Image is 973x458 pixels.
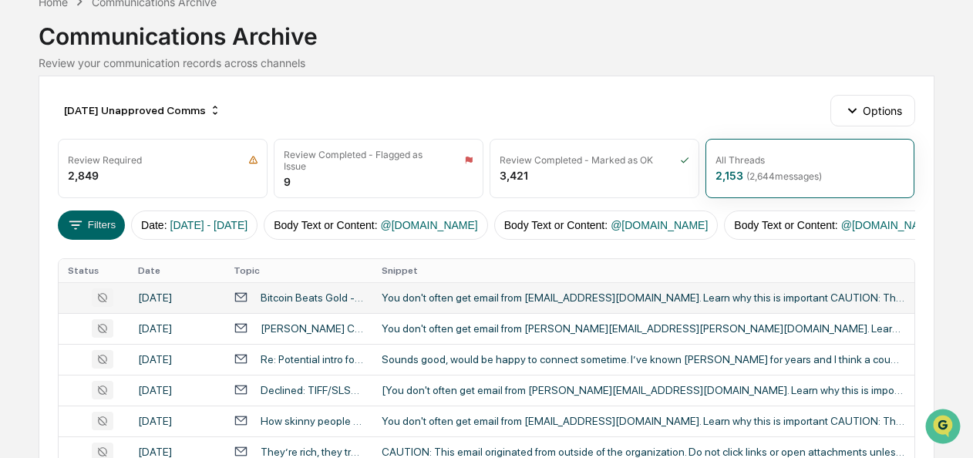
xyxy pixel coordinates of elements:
span: Pylon [153,261,187,272]
div: 2,153 [715,169,822,182]
iframe: Open customer support [924,407,965,449]
button: Body Text or Content:@[DOMAIN_NAME] [724,210,948,240]
button: Date:[DATE] - [DATE] [131,210,258,240]
span: Preclearance [31,194,99,209]
div: 2,849 [68,169,99,182]
button: Body Text or Content:@[DOMAIN_NAME] [264,210,488,240]
div: 🖐️ [15,195,28,207]
div: Communications Archive [39,10,934,50]
div: Review your communication records across channels [39,56,934,69]
p: How can we help? [15,32,281,56]
a: 🗄️Attestations [106,187,197,215]
span: @[DOMAIN_NAME] [381,219,478,231]
span: ( 2,644 messages) [746,170,822,182]
th: Date [129,259,224,282]
img: icon [248,155,258,165]
th: Topic [224,259,372,282]
img: icon [464,155,473,165]
span: @[DOMAIN_NAME] [841,219,938,231]
div: [DATE] [138,291,215,304]
div: Review Completed - Flagged as Issue [284,149,445,172]
div: You don't often get email from [EMAIL_ADDRESS][DOMAIN_NAME]. Learn why this is important CAUTION:... [382,291,905,304]
div: [DATE] [138,322,215,335]
div: Bitcoin Beats Gold - But This Coin Could Beat Them Both [261,291,363,304]
a: Powered byPylon [109,260,187,272]
button: Filters [58,210,125,240]
div: 🗄️ [112,195,124,207]
div: Review Completed - Marked as OK [500,154,653,166]
button: Body Text or Content:@[DOMAIN_NAME] [494,210,719,240]
a: 🖐️Preclearance [9,187,106,215]
div: [DATE] [138,353,215,365]
div: Declined: TIFF/SLSO: Private Markets [261,384,363,396]
th: Status [59,259,128,282]
div: [You don't often get email from [PERSON_NAME][EMAIL_ADDRESS][DOMAIN_NAME]. Learn why this is impo... [382,384,905,396]
div: How skinny people eat carbs (learn the trick) [261,415,363,427]
span: @[DOMAIN_NAME] [611,219,708,231]
th: Snippet [372,259,914,282]
div: You don't often get email from [EMAIL_ADDRESS][DOMAIN_NAME]. Learn why this is important CAUTION:... [382,415,905,427]
div: CAUTION: This email originated from outside of the organization. Do not click links or open attac... [382,446,905,458]
div: [DATE] [138,415,215,427]
div: 3,421 [500,169,528,182]
div: [PERSON_NAME] Check out this Retirement Toolkit + [PERSON_NAME] at [GEOGRAPHIC_DATA] in [GEOGRAPH... [261,322,363,335]
span: Attestations [127,194,191,209]
div: 🔎 [15,224,28,237]
div: Start new chat [52,117,253,133]
div: [DATE] [138,446,215,458]
div: We're available if you need us! [52,133,195,145]
button: Start new chat [262,122,281,140]
div: [DATE] [138,384,215,396]
a: 🔎Data Lookup [9,217,103,244]
div: Sounds good, would be happy to connect sometime. I’ve known [PERSON_NAME] for years and I think a... [382,353,905,365]
div: You don't often get email from [PERSON_NAME][EMAIL_ADDRESS][PERSON_NAME][DOMAIN_NAME]. Learn why ... [382,322,905,335]
div: Re: Potential intro for you! [261,353,363,365]
span: [DATE] - [DATE] [170,219,248,231]
div: Review Required [68,154,142,166]
div: They’re rich, they travel and they love to complain [261,446,363,458]
img: icon [680,155,689,165]
div: All Threads [715,154,765,166]
div: [DATE] Unapproved Comms [58,98,227,123]
div: 9 [284,175,291,188]
span: Data Lookup [31,223,97,238]
button: Options [830,95,914,126]
img: 1746055101610-c473b297-6a78-478c-a979-82029cc54cd1 [15,117,43,145]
